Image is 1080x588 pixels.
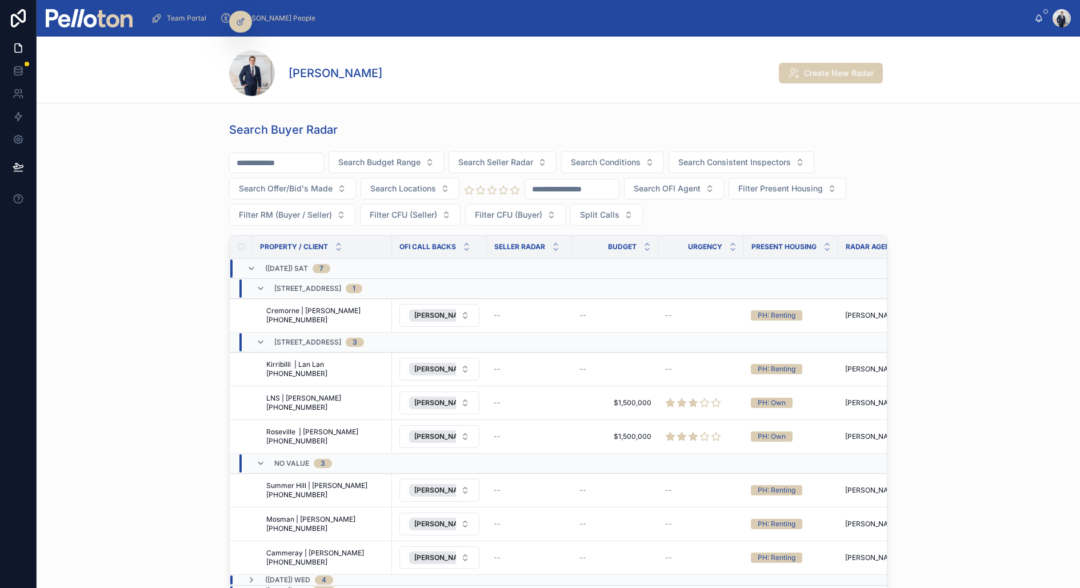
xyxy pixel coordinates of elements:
[494,432,501,441] span: --
[266,360,385,378] a: Kirribilli | Lan Lan [PHONE_NUMBER]
[414,365,471,374] span: [PERSON_NAME]
[399,358,479,381] button: Select Button
[571,157,641,168] span: Search Conditions
[845,486,895,495] a: [PERSON_NAME]
[665,311,737,320] a: --
[845,365,895,374] a: [PERSON_NAME]
[494,365,566,374] a: --
[494,311,566,320] a: --
[399,513,479,535] button: Select Button
[265,575,310,585] span: ([DATE]) Wed
[465,204,566,226] button: Select Button
[758,398,786,408] div: PH: Own
[579,553,651,562] a: --
[409,430,487,443] button: Unselect 43
[579,432,651,441] a: $1,500,000
[260,242,328,251] span: Property / Client
[665,519,737,529] a: --
[414,519,471,529] span: [PERSON_NAME]
[579,553,586,562] span: --
[579,311,651,320] a: --
[409,484,487,497] button: Unselect 222
[494,553,566,562] a: --
[751,519,831,529] a: PH: Renting
[409,397,487,409] button: Unselect 43
[494,398,501,407] span: --
[229,122,338,138] h1: Search Buyer Radar
[409,518,487,530] button: Unselect 222
[399,478,480,502] a: Select Button
[678,157,791,168] span: Search Consistent Inspectors
[274,459,309,468] span: No value
[236,14,315,23] span: [PERSON_NAME] People
[399,357,480,381] a: Select Button
[414,553,471,562] span: [PERSON_NAME]
[634,183,701,194] span: Search OFI Agent
[142,6,1034,31] div: scrollable content
[688,242,722,251] span: Urgency
[579,311,586,320] span: --
[239,209,332,221] span: Filter RM (Buyer / Seller)
[494,519,566,529] a: --
[579,486,651,495] a: --
[779,63,883,83] button: Create New Radar
[399,425,479,448] button: Select Button
[751,242,817,251] span: Present Housing
[494,486,501,495] span: --
[845,311,895,320] a: [PERSON_NAME]
[665,486,672,495] span: --
[167,14,206,23] span: Team Portal
[229,178,356,199] button: Select Button
[409,551,487,564] button: Unselect 222
[579,398,651,407] a: $1,500,000
[274,338,341,347] span: [STREET_ADDRESS]
[665,365,737,374] a: --
[608,242,637,251] span: Budget
[751,431,831,442] a: PH: Own
[414,311,471,320] span: [PERSON_NAME]
[399,242,456,251] span: OFI Call Backs
[665,311,672,320] span: --
[846,242,895,251] span: Radar Agent
[624,178,724,199] button: Select Button
[580,209,619,221] span: Split Calls
[414,432,471,441] span: [PERSON_NAME]
[399,546,479,569] button: Select Button
[409,309,487,322] button: Unselect 222
[804,67,874,79] span: Create New Radar
[399,391,480,415] a: Select Button
[266,549,385,567] span: Cammeray | [PERSON_NAME] [PHONE_NUMBER]
[370,183,436,194] span: Search Locations
[274,284,341,293] span: [STREET_ADDRESS]
[751,364,831,374] a: PH: Renting
[845,398,895,407] a: [PERSON_NAME]
[229,204,355,226] button: Select Button
[449,151,557,173] button: Select Button
[494,519,501,529] span: --
[665,553,737,562] a: --
[353,338,357,347] div: 3
[758,310,795,321] div: PH: Renting
[579,519,586,529] span: --
[845,432,895,441] span: [PERSON_NAME]
[494,311,501,320] span: --
[494,365,501,374] span: --
[289,65,382,81] h1: [PERSON_NAME]
[370,209,437,221] span: Filter CFU (Seller)
[399,479,479,502] button: Select Button
[414,486,471,495] span: [PERSON_NAME]
[751,553,831,563] a: PH: Renting
[845,553,895,562] a: [PERSON_NAME]
[458,157,533,168] span: Search Seller Radar
[266,481,385,499] span: Summer Hill | [PERSON_NAME] [PHONE_NUMBER]
[361,178,459,199] button: Select Button
[494,486,566,495] a: --
[845,519,895,529] a: [PERSON_NAME]
[321,459,325,468] div: 3
[266,306,385,325] span: Cremorne | [PERSON_NAME] [PHONE_NUMBER]
[414,398,471,407] span: [PERSON_NAME]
